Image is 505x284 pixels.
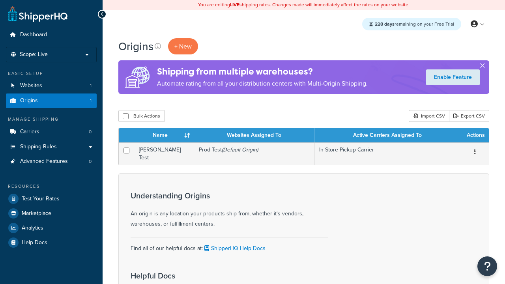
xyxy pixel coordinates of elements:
[6,93,97,108] li: Origins
[20,51,48,58] span: Scope: Live
[134,128,194,142] th: Name : activate to sort column ascending
[131,271,287,280] h3: Helpful Docs
[6,125,97,139] li: Carriers
[426,69,480,85] a: Enable Feature
[222,146,258,154] i: (Default Origin)
[134,142,194,165] td: [PERSON_NAME] Test
[20,82,42,89] span: Websites
[131,237,328,254] div: Find all of our helpful docs at:
[8,6,67,22] a: ShipperHQ Home
[362,18,461,30] div: remaining on your Free Trial
[89,129,92,135] span: 0
[6,221,97,235] a: Analytics
[157,78,368,89] p: Automate rating from all your distribution centers with Multi-Origin Shipping.
[22,196,60,202] span: Test Your Rates
[6,78,97,93] a: Websites 1
[6,206,97,220] a: Marketplace
[6,235,97,250] a: Help Docs
[90,97,92,104] span: 1
[375,21,395,28] strong: 228 days
[22,210,51,217] span: Marketplace
[314,128,461,142] th: Active Carriers Assigned To
[22,225,43,232] span: Analytics
[174,42,192,51] span: + New
[6,70,97,77] div: Basic Setup
[6,183,97,190] div: Resources
[6,140,97,154] a: Shipping Rules
[118,39,153,54] h1: Origins
[118,60,157,94] img: ad-origins-multi-dfa493678c5a35abed25fd24b4b8a3fa3505936ce257c16c00bdefe2f3200be3.png
[6,154,97,169] a: Advanced Features 0
[89,158,92,165] span: 0
[194,142,314,165] td: Prod Test
[157,65,368,78] h4: Shipping from multiple warehouses?
[6,78,97,93] li: Websites
[203,244,266,252] a: ShipperHQ Help Docs
[168,38,198,54] a: + New
[22,239,47,246] span: Help Docs
[461,128,489,142] th: Actions
[90,82,92,89] span: 1
[20,144,57,150] span: Shipping Rules
[6,93,97,108] a: Origins 1
[449,110,489,122] a: Export CSV
[20,158,68,165] span: Advanced Features
[131,191,328,200] h3: Understanding Origins
[20,129,39,135] span: Carriers
[6,125,97,139] a: Carriers 0
[20,32,47,38] span: Dashboard
[314,142,461,165] td: In Store Pickup Carrier
[477,256,497,276] button: Open Resource Center
[20,97,38,104] span: Origins
[131,191,328,229] div: An origin is any location your products ship from, whether it's vendors, warehouses, or fulfillme...
[194,128,314,142] th: Websites Assigned To
[6,28,97,42] a: Dashboard
[118,110,165,122] button: Bulk Actions
[230,1,239,8] b: LIVE
[409,110,449,122] div: Import CSV
[6,116,97,123] div: Manage Shipping
[6,154,97,169] li: Advanced Features
[6,192,97,206] a: Test Your Rates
